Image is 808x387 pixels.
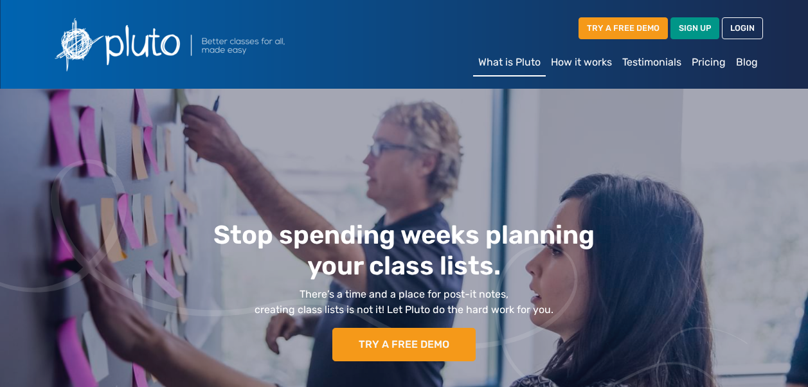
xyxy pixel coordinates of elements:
p: There’s a time and a place for post-it notes, creating class lists is not it! Let Pluto do the ha... [121,287,687,318]
a: Testimonials [617,50,687,75]
a: TRY A FREE DEMO [579,17,668,39]
a: Pricing [687,50,731,75]
a: What is Pluto [473,50,546,76]
a: Blog [731,50,763,75]
a: LOGIN [722,17,763,39]
h1: Stop spending weeks planning your class lists. [121,220,687,282]
a: How it works [546,50,617,75]
a: SIGN UP [670,17,719,39]
a: TRY A FREE DEMO [332,328,476,361]
img: Pluto logo with the text Better classes for all, made easy [46,10,354,78]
